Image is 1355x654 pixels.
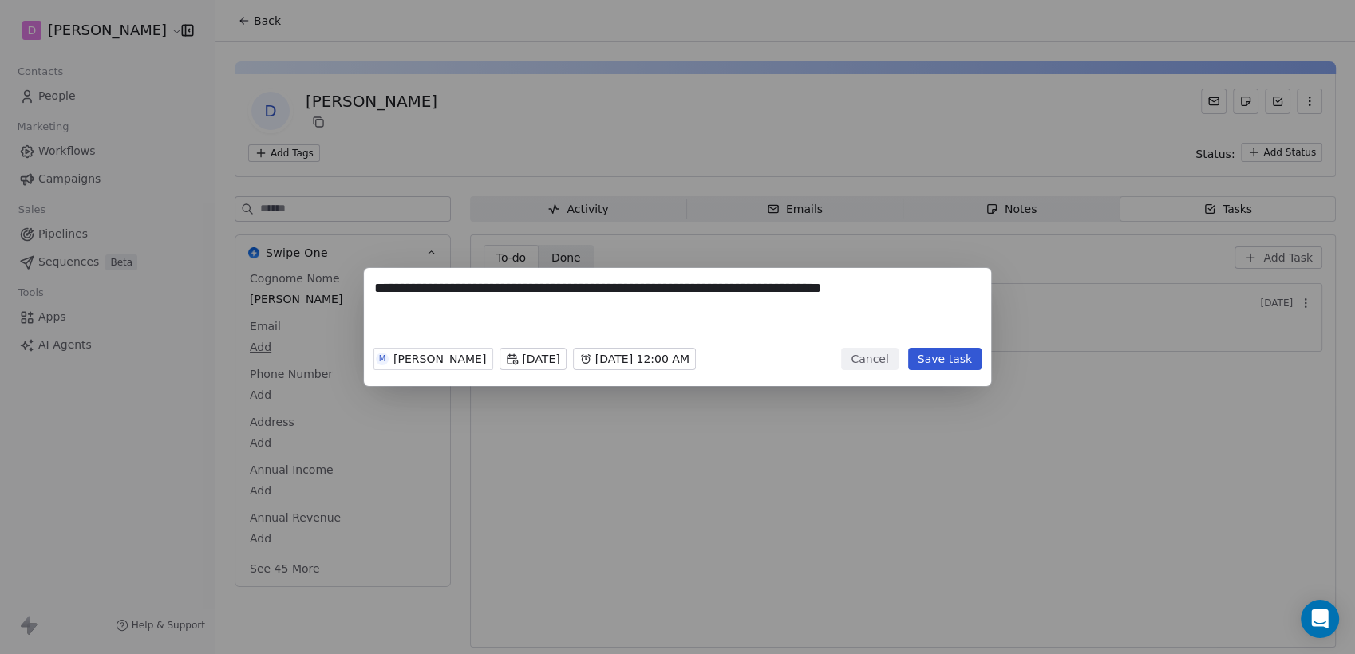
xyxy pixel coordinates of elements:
[595,351,689,367] span: [DATE] 12:00 AM
[393,353,486,364] div: [PERSON_NAME]
[379,353,386,365] div: M
[522,351,559,367] span: [DATE]
[908,348,982,370] button: Save task
[500,348,566,370] button: [DATE]
[573,348,696,370] button: [DATE] 12:00 AM
[841,348,898,370] button: Cancel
